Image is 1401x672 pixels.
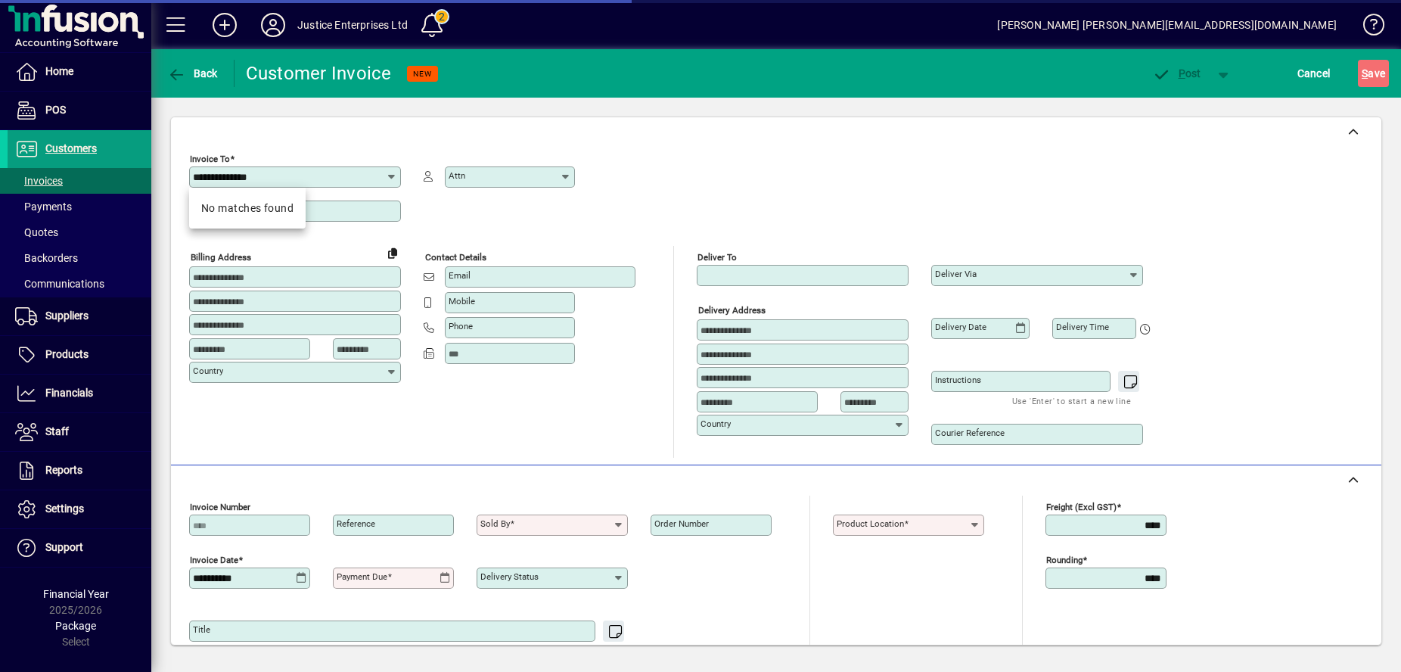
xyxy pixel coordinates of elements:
div: Customer Invoice [246,61,392,86]
span: Settings [45,502,84,515]
mat-label: Deliver To [697,252,737,263]
button: Post [1145,60,1209,87]
span: Reports [45,464,82,476]
button: Save [1358,60,1389,87]
div: [PERSON_NAME] [PERSON_NAME][EMAIL_ADDRESS][DOMAIN_NAME] [997,13,1337,37]
a: Settings [8,490,151,528]
span: Invoices [15,175,63,187]
mat-label: Invoice To [190,154,230,164]
span: Customers [45,142,97,154]
span: Financials [45,387,93,399]
a: Backorders [8,245,151,271]
span: Staff [45,425,69,437]
a: Home [8,53,151,91]
mat-label: Country [193,366,223,376]
span: Cancel [1297,61,1331,86]
span: S [1362,67,1368,79]
mat-label: Deliver via [935,269,977,279]
mat-label: Delivery status [480,571,539,582]
mat-label: Rounding [1046,555,1083,565]
div: Justice Enterprises Ltd [297,13,408,37]
a: Reports [8,452,151,490]
mat-label: Phone [449,321,473,331]
span: Communications [15,278,104,290]
mat-label: Delivery date [935,322,986,332]
mat-label: Delivery time [1056,322,1109,332]
a: Products [8,336,151,374]
span: Suppliers [45,310,89,322]
mat-label: Invoice date [190,555,238,565]
a: Suppliers [8,297,151,335]
span: Package [55,620,96,632]
mat-hint: Use 'Enter' to start a new line [1012,392,1131,409]
a: Quotes [8,219,151,245]
button: Add [200,11,249,39]
span: Back [167,67,218,79]
a: Support [8,529,151,567]
mat-label: Product location [837,518,904,529]
mat-label: Country [700,418,731,429]
mat-label: Instructions [935,375,981,385]
mat-label: Reference [337,518,375,529]
a: Knowledge Base [1352,3,1382,52]
mat-label: Freight (excl GST) [1046,502,1117,512]
mat-label: Invoice number [190,502,250,512]
mat-label: Courier Reference [935,428,1005,438]
a: POS [8,92,151,129]
button: Back [163,60,222,87]
mat-option: No matches found [189,194,306,222]
button: Copy to Delivery address [381,241,405,265]
div: No matches found [201,201,294,216]
mat-label: Attn [449,170,465,181]
button: Cancel [1294,60,1334,87]
button: Profile [249,11,297,39]
span: Quotes [15,226,58,238]
mat-label: Sold by [480,518,510,529]
span: Financial Year [43,588,109,600]
span: ave [1362,61,1385,86]
a: Financials [8,375,151,412]
span: Payments [15,201,72,213]
mat-label: Payment due [337,571,387,582]
span: POS [45,104,66,116]
span: Home [45,65,73,77]
a: Payments [8,194,151,219]
app-page-header-button: Back [151,60,235,87]
mat-label: Title [193,624,210,635]
a: Communications [8,271,151,297]
mat-label: Order number [654,518,709,529]
span: Support [45,541,83,553]
a: Invoices [8,168,151,194]
a: Staff [8,413,151,451]
mat-hint: Use 'Enter' to start a new line [497,642,616,659]
span: ost [1152,67,1201,79]
span: Products [45,348,89,360]
span: Backorders [15,252,78,264]
span: P [1179,67,1185,79]
mat-label: Mobile [449,296,475,306]
span: NEW [413,69,432,79]
mat-label: Email [449,270,471,281]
